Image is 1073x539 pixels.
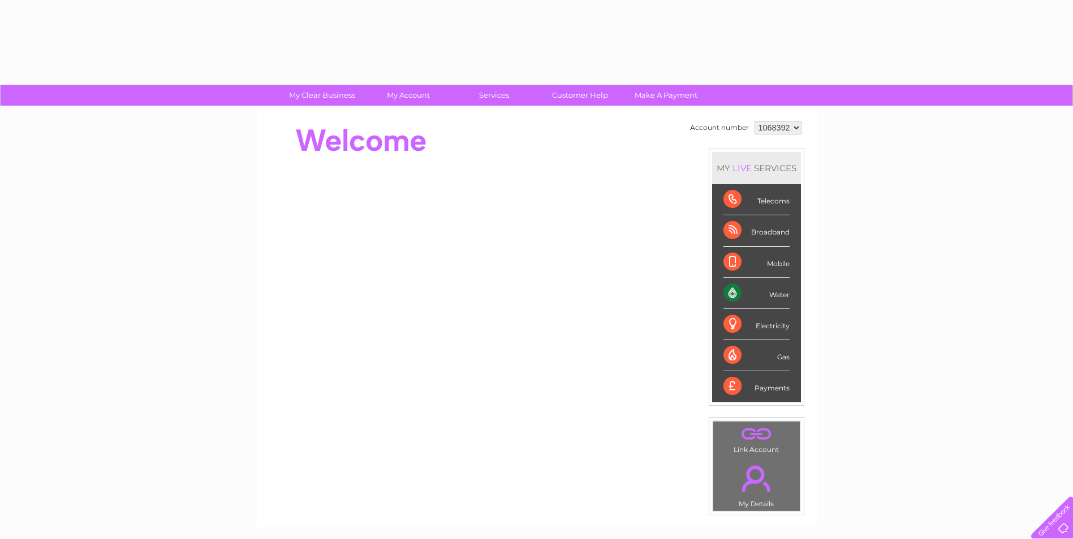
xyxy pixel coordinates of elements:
div: Mobile [723,247,790,278]
a: My Account [361,85,455,106]
td: Link Account [713,421,800,457]
div: Broadband [723,215,790,246]
a: Services [447,85,541,106]
div: Electricity [723,309,790,340]
a: . [716,424,797,444]
div: Telecoms [723,184,790,215]
td: Account number [687,118,752,137]
a: My Clear Business [275,85,369,106]
div: MY SERVICES [712,152,801,184]
a: . [716,459,797,498]
td: My Details [713,456,800,511]
a: Customer Help [533,85,627,106]
div: Gas [723,340,790,371]
div: Payments [723,371,790,402]
div: Water [723,278,790,309]
div: LIVE [730,163,754,173]
a: Make A Payment [619,85,713,106]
